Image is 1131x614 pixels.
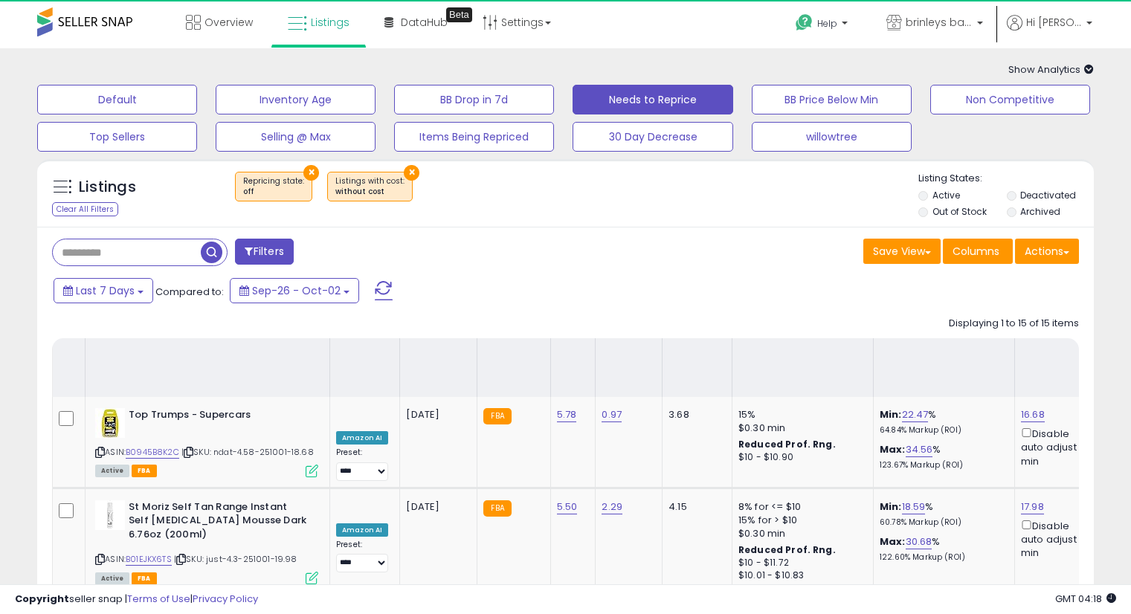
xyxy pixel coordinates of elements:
[37,85,197,114] button: Default
[752,85,912,114] button: BB Price Below Min
[95,408,318,476] div: ASIN:
[15,592,69,606] strong: Copyright
[303,165,319,181] button: ×
[784,2,863,48] a: Help
[243,187,304,197] div: off
[557,500,578,514] a: 5.50
[1021,407,1045,422] a: 16.68
[126,553,172,566] a: B01EJKX6TS
[1020,189,1076,201] label: Deactivated
[880,500,1003,528] div: %
[880,517,1003,528] p: 60.78% Markup (ROI)
[76,283,135,298] span: Last 7 Days
[174,553,297,565] span: | SKU: just-4.3-251001-19.98
[336,431,388,445] div: Amazon AI
[1015,239,1079,264] button: Actions
[738,557,862,569] div: $10 - $11.72
[752,122,912,152] button: willowtree
[1020,205,1060,218] label: Archived
[336,447,388,481] div: Preset:
[483,408,511,424] small: FBA
[336,523,388,537] div: Amazon AI
[54,278,153,303] button: Last 7 Days
[216,122,376,152] button: Selling @ Max
[902,500,926,514] a: 18.59
[738,438,836,450] b: Reduced Prof. Rng.
[37,122,197,152] button: Top Sellers
[738,451,862,464] div: $10 - $10.90
[336,540,388,573] div: Preset:
[181,446,314,458] span: | SKU: ndat-4.58-251001-18.68
[668,500,721,514] div: 4.15
[401,15,448,30] span: DataHub
[880,408,1003,436] div: %
[880,442,906,456] b: Max:
[880,552,1003,563] p: 122.60% Markup (ROI)
[1008,62,1094,77] span: Show Analytics
[129,500,309,546] b: St Moriz Self Tan Range Instant Self [MEDICAL_DATA] Mousse Dark 6.76oz (200ml)
[943,239,1013,264] button: Columns
[335,175,405,198] span: Listings with cost :
[1007,15,1092,48] a: Hi [PERSON_NAME]
[932,189,960,201] label: Active
[95,408,125,438] img: 41QSNm-98QL._SL40_.jpg
[880,443,1003,471] div: %
[79,177,136,198] h5: Listings
[906,534,932,549] a: 30.68
[394,122,554,152] button: Items Being Repriced
[1055,592,1116,606] span: 2025-10-10 04:18 GMT
[795,13,813,32] i: Get Help
[738,543,836,556] b: Reduced Prof. Rng.
[863,239,941,264] button: Save View
[95,500,125,530] img: 21IZ7WPjbQL._SL40_.jpg
[949,317,1079,331] div: Displaying 1 to 15 of 15 items
[573,122,732,152] button: 30 Day Decrease
[880,425,1003,436] p: 64.84% Markup (ROI)
[394,85,554,114] button: BB Drop in 7d
[230,278,359,303] button: Sep-26 - Oct-02
[335,187,405,197] div: without cost
[1021,517,1092,560] div: Disable auto adjust min
[880,407,902,421] b: Min:
[738,408,862,421] div: 15%
[216,85,376,114] button: Inventory Age
[880,500,902,514] b: Min:
[817,17,837,30] span: Help
[738,527,862,540] div: $0.30 min
[602,500,622,514] a: 2.29
[738,500,862,514] div: 8% for <= $10
[404,165,419,181] button: ×
[880,535,1003,563] div: %
[235,239,293,265] button: Filters
[406,500,465,514] div: [DATE]
[132,465,157,477] span: FBA
[668,408,721,421] div: 3.68
[880,460,1003,471] p: 123.67% Markup (ROI)
[902,407,929,422] a: 22.47
[193,592,258,606] a: Privacy Policy
[204,15,253,30] span: Overview
[1021,500,1044,514] a: 17.98
[906,442,933,457] a: 34.56
[738,421,862,435] div: $0.30 min
[155,285,224,299] span: Compared to:
[953,244,999,259] span: Columns
[1026,15,1082,30] span: Hi [PERSON_NAME]
[483,500,511,517] small: FBA
[738,569,862,582] div: $10.01 - $10.83
[932,205,987,218] label: Out of Stock
[918,172,1094,186] p: Listing States:
[602,407,622,422] a: 0.97
[880,534,906,549] b: Max:
[311,15,349,30] span: Listings
[930,85,1090,114] button: Non Competitive
[95,465,129,477] span: All listings currently available for purchase on Amazon
[252,283,341,298] span: Sep-26 - Oct-02
[738,514,862,527] div: 15% for > $10
[52,202,118,216] div: Clear All Filters
[557,407,577,422] a: 5.78
[406,408,465,421] div: [DATE]
[126,446,179,459] a: B0945B8K2C
[15,592,258,607] div: seller snap | |
[446,7,472,22] div: Tooltip anchor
